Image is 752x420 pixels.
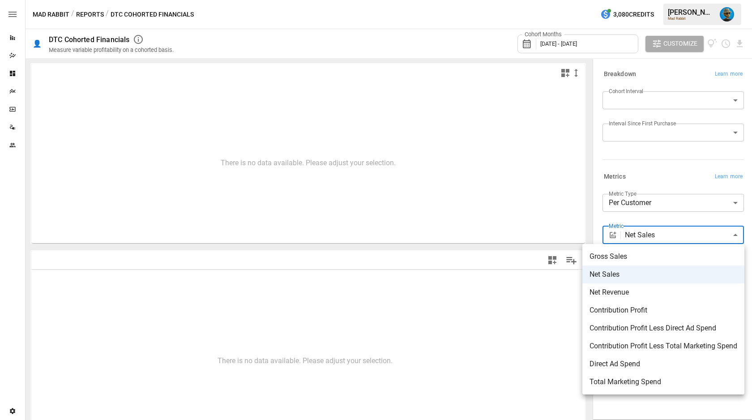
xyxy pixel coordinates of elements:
span: Contribution Profit Less Total Marketing Spend [590,341,737,351]
span: Direct Ad Spend [590,359,737,369]
span: Contribution Profit [590,305,737,316]
span: Net Sales [590,269,737,280]
span: Contribution Profit Less Direct Ad Spend [590,323,737,334]
span: Gross Sales [590,251,737,262]
span: Total Marketing Spend [590,377,737,387]
span: Net Revenue [590,287,737,298]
